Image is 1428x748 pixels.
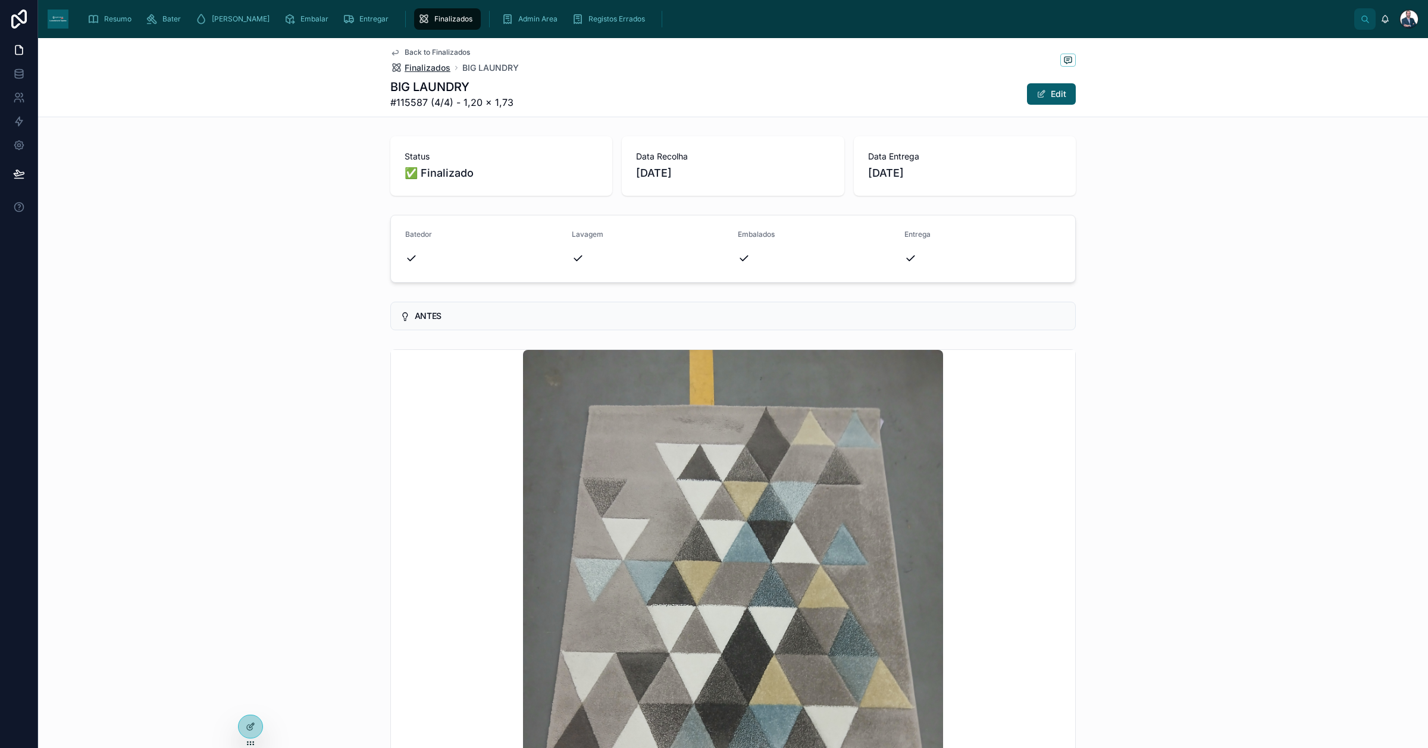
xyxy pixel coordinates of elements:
a: Admin Area [498,8,566,30]
span: Back to Finalizados [405,48,470,57]
img: App logo [48,10,68,29]
div: scrollable content [78,6,1354,32]
span: ✅ Finalizado [405,165,598,181]
a: Bater [142,8,189,30]
span: Finalizados [434,14,472,24]
span: Lavagem [572,230,603,239]
a: Entregar [339,8,397,30]
span: [DATE] [868,165,1061,181]
span: Resumo [104,14,131,24]
span: Data Recolha [636,151,829,162]
span: Bater [162,14,181,24]
h1: BIG LAUNDRY [390,79,513,95]
span: #115587 (4/4) - 1,20 × 1,73 [390,95,513,109]
a: Registos Errados [568,8,653,30]
span: Entrega [904,230,931,239]
span: [DATE] [636,165,829,181]
span: Batedor [405,230,432,239]
a: Finalizados [390,62,450,74]
h5: ANTES [415,312,1066,320]
span: Embalar [300,14,328,24]
span: Finalizados [405,62,450,74]
span: [PERSON_NAME] [212,14,270,24]
span: Embalados [738,230,775,239]
button: Edit [1027,83,1076,105]
a: Back to Finalizados [390,48,470,57]
span: Entregar [359,14,389,24]
span: Registos Errados [588,14,645,24]
a: Resumo [84,8,140,30]
a: Finalizados [414,8,481,30]
span: Status [405,151,598,162]
a: BIG LAUNDRY [462,62,519,74]
a: [PERSON_NAME] [192,8,278,30]
span: Admin Area [518,14,558,24]
a: Embalar [280,8,337,30]
span: Data Entrega [868,151,1061,162]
